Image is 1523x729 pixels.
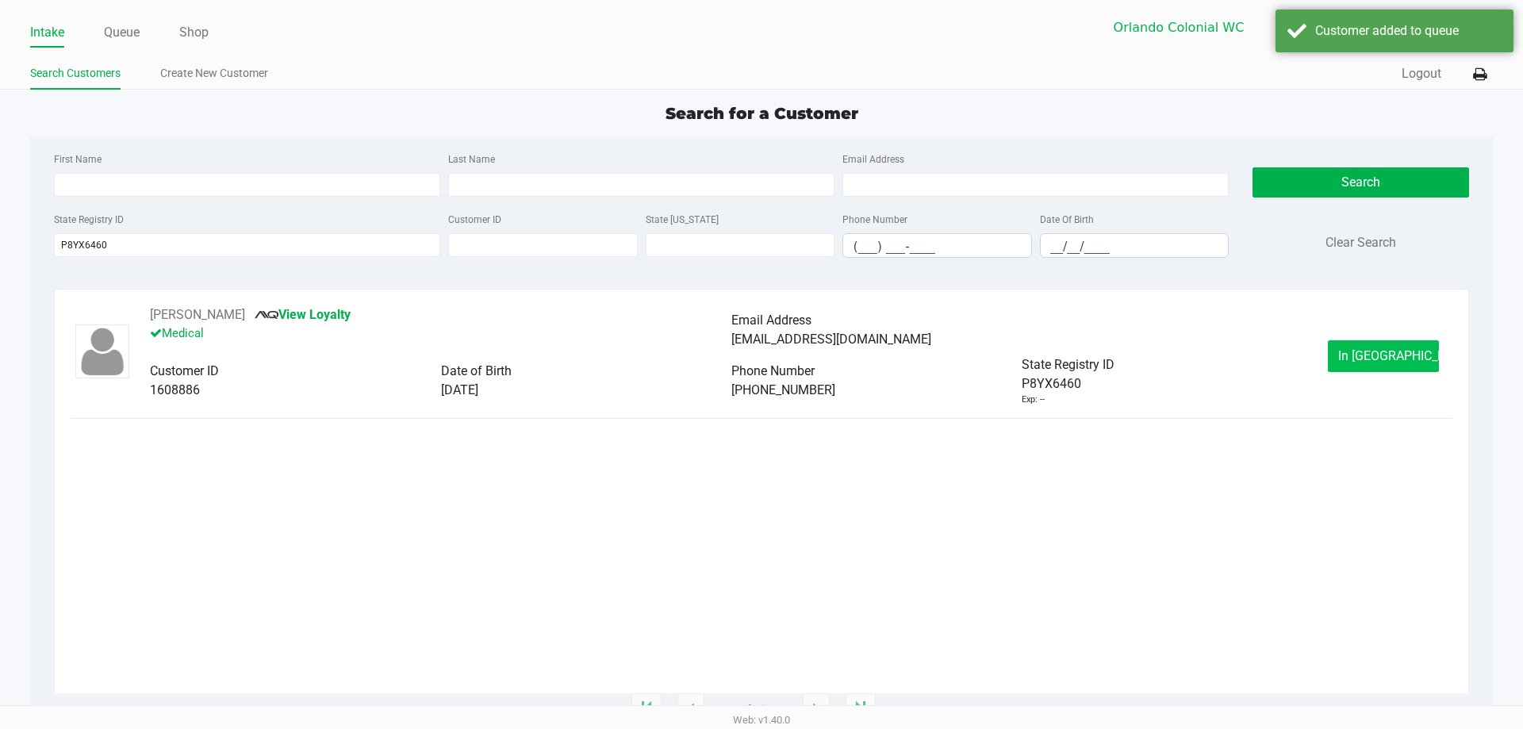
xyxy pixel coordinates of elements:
[846,693,876,725] app-submit-button: Move to last page
[150,382,200,397] span: 1608886
[1328,340,1439,372] button: In [GEOGRAPHIC_DATA]
[30,21,64,44] a: Intake
[731,363,815,378] span: Phone Number
[803,693,830,725] app-submit-button: Next
[1114,18,1261,37] span: Orlando Colonial WC
[842,213,907,227] label: Phone Number
[666,104,858,123] span: Search for a Customer
[731,313,811,328] span: Email Address
[731,332,931,347] span: [EMAIL_ADDRESS][DOMAIN_NAME]
[448,213,501,227] label: Customer ID
[677,693,704,725] app-submit-button: Previous
[1315,21,1502,40] div: Customer added to queue
[448,152,495,167] label: Last Name
[1041,234,1229,259] input: Format: MM/DD/YYYY
[54,213,124,227] label: State Registry ID
[150,363,219,378] span: Customer ID
[179,21,209,44] a: Shop
[30,63,121,83] a: Search Customers
[1325,233,1396,252] button: Clear Search
[160,63,268,83] a: Create New Customer
[631,693,662,725] app-submit-button: Move to first page
[1022,393,1045,407] div: Exp: --
[441,382,478,397] span: [DATE]
[104,21,140,44] a: Queue
[441,363,512,378] span: Date of Birth
[1253,167,1468,198] button: Search
[54,152,102,167] label: First Name
[843,234,1031,259] input: Format: (999) 999-9999
[842,152,904,167] label: Email Address
[150,324,731,343] p: Medical
[1338,348,1471,363] span: In [GEOGRAPHIC_DATA]
[150,305,245,324] button: See customer info
[1402,64,1441,83] button: Logout
[733,714,790,726] span: Web: v1.40.0
[1040,213,1094,227] label: Date Of Birth
[646,213,719,227] label: State [US_STATE]
[1022,357,1114,372] span: State Registry ID
[1040,233,1230,258] kendo-maskedtextbox: Format: MM/DD/YYYY
[255,307,351,322] a: View Loyalty
[731,382,835,397] span: [PHONE_NUMBER]
[1022,374,1081,393] span: P8YX6460
[842,233,1032,258] kendo-maskedtextbox: Format: (999) 999-9999
[1271,9,1301,46] button: Select
[720,701,787,717] span: 1 - 1 of 1 items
